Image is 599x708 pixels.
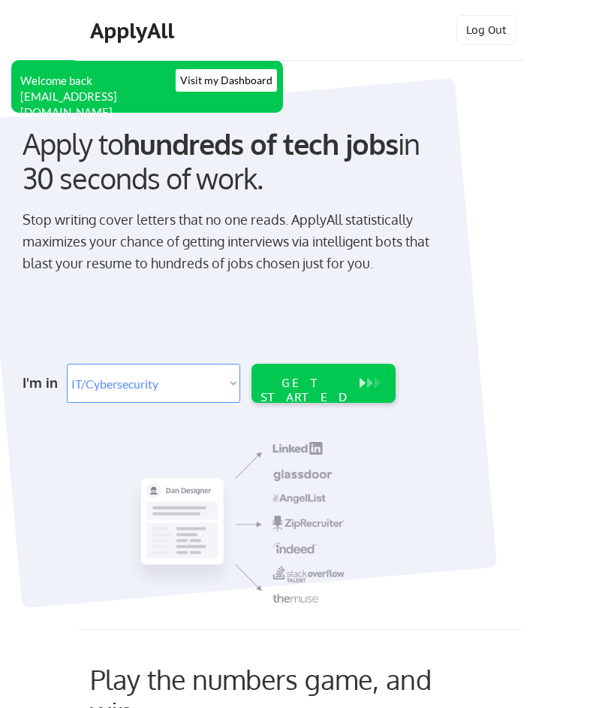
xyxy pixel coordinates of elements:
[456,15,516,45] button: Log Out
[90,18,179,44] div: ApplyAll
[23,371,59,395] div: I'm in
[23,127,454,195] div: Apply to in 30 seconds of work.
[20,73,172,120] div: Welcome back [EMAIL_ADDRESS][DOMAIN_NAME]
[23,209,454,274] div: Stop writing cover letters that no one reads. ApplyAll statistically maximizes your chance of get...
[123,126,398,162] strong: hundreds of tech jobs
[257,376,354,404] div: GET STARTED
[176,69,277,92] button: Visit my Dashboard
